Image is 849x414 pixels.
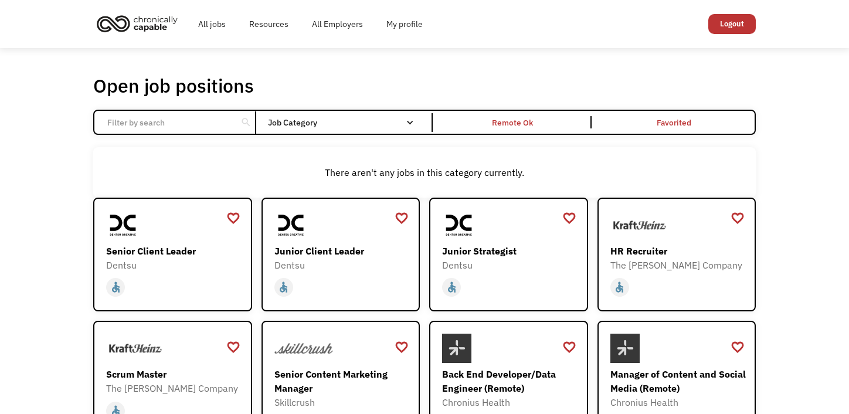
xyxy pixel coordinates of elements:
[186,5,237,43] a: All jobs
[562,209,576,227] a: favorite_border
[240,114,252,131] div: search
[731,338,745,356] a: favorite_border
[277,279,290,296] div: accessible
[610,211,669,240] img: The Kraft Heinz Company
[106,367,242,381] div: Scrum Master
[106,244,242,258] div: Senior Client Leader
[274,395,410,409] div: Skillcrush
[610,395,746,409] div: Chronius Health
[442,211,476,240] img: Dentsu
[492,116,533,130] div: Remote Ok
[610,334,640,363] img: Chronius Health
[613,279,626,296] div: accessible
[442,395,578,409] div: Chronius Health
[300,5,375,43] a: All Employers
[237,5,300,43] a: Resources
[226,338,240,356] a: favorite_border
[262,198,420,311] a: DentsuJunior Client LeaderDentsuaccessible
[429,198,588,311] a: DentsuJunior StrategistDentsuaccessible
[594,111,755,133] a: Favorited
[375,5,434,43] a: My profile
[268,118,426,127] div: Job Category
[274,211,308,240] img: Dentsu
[610,258,746,272] div: The [PERSON_NAME] Company
[274,367,410,395] div: Senior Content Marketing Manager
[93,11,186,36] a: home
[708,14,756,34] a: Logout
[395,338,409,356] a: favorite_border
[268,113,426,132] div: Job Category
[731,209,745,227] a: favorite_border
[274,334,333,363] img: Skillcrush
[226,209,240,227] a: favorite_border
[610,367,746,395] div: Manager of Content and Social Media (Remote)
[106,258,242,272] div: Dentsu
[110,279,122,296] div: accessible
[442,258,578,272] div: Dentsu
[93,11,181,36] img: Chronically Capable logo
[610,244,746,258] div: HR Recruiter
[395,209,409,227] a: favorite_border
[274,244,410,258] div: Junior Client Leader
[562,338,576,356] a: favorite_border
[433,111,593,133] a: Remote Ok
[106,381,242,395] div: The [PERSON_NAME] Company
[442,244,578,258] div: Junior Strategist
[442,334,471,363] img: Chronius Health
[106,211,140,240] img: Dentsu
[446,279,458,296] div: accessible
[106,334,165,363] img: The Kraft Heinz Company
[93,198,252,311] a: DentsuSenior Client LeaderDentsuaccessible
[93,110,756,134] form: Email Form
[597,198,756,311] a: The Kraft Heinz CompanyHR RecruiterThe [PERSON_NAME] Companyaccessible
[100,111,231,134] input: Filter by search
[99,165,750,179] div: There aren't any jobs in this category currently.
[93,74,254,97] h1: Open job positions
[442,367,578,395] div: Back End Developer/Data Engineer (Remote)
[274,258,410,272] div: Dentsu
